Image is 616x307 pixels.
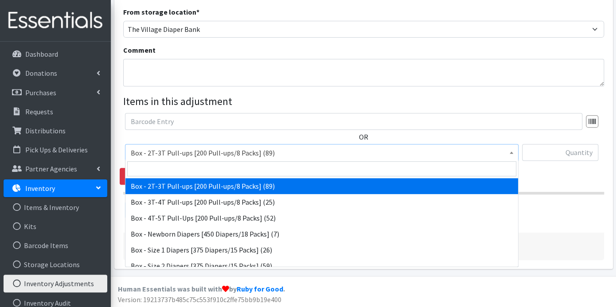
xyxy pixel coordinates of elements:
a: Partner Agencies [4,160,107,178]
p: Pick Ups & Deliveries [25,145,88,154]
strong: Human Essentials was built with by . [118,284,285,293]
a: Kits [4,218,107,235]
li: Box - 2T-3T Pull-ups [200 Pull-ups/8 Packs] (89) [125,178,518,194]
li: Box - Size 1 Diapers [375 Diapers/15 Packs] (26) [125,242,518,258]
label: OR [359,132,368,142]
li: Box - 3T-4T Pull-ups [200 Pull-ups/8 Packs] (25) [125,194,518,210]
a: Inventory Adjustments [4,275,107,292]
a: Ruby for Good [237,284,283,293]
p: Requests [25,107,53,116]
a: Purchases [4,84,107,101]
a: Distributions [4,122,107,140]
a: Donations [4,64,107,82]
label: Comment [123,45,156,55]
a: Inventory [4,179,107,197]
abbr: required [196,8,199,16]
input: Quantity [522,144,598,161]
span: Box - 2T-3T Pull-ups [200 Pull-ups/8 Packs] (89) [125,144,519,161]
a: Remove [120,168,164,185]
a: Barcode Items [4,237,107,254]
p: Donations [25,69,57,78]
a: Pick Ups & Deliveries [4,141,107,159]
label: From storage location [123,7,199,17]
span: Box - 2T-3T Pull-ups [200 Pull-ups/8 Packs] (89) [131,147,513,159]
p: Inventory [25,184,55,193]
li: Box - Newborn Diapers [450 Diapers/18 Packs] (7) [125,226,518,242]
a: Items & Inventory [4,198,107,216]
legend: Items in this adjustment [123,93,604,109]
a: Storage Locations [4,256,107,273]
a: Dashboard [4,45,107,63]
input: Barcode Entry [125,113,582,130]
li: Box - Size 2 Diapers [375 Diapers/15 Packs] (59) [125,258,518,274]
p: Distributions [25,126,66,135]
p: Purchases [25,88,56,97]
p: Dashboard [25,50,58,58]
a: Requests [4,103,107,120]
span: Version: 19213737b485c75c553f910c2ffe75bb9b19e400 [118,295,281,304]
li: Box - 4T-5T Pull-Ups [200 Pull-ups/8 Packs] (52) [125,210,518,226]
p: Partner Agencies [25,164,77,173]
img: HumanEssentials [4,6,107,35]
